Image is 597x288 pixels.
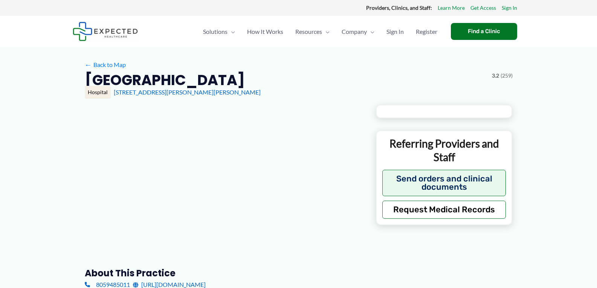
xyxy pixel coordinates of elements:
[85,267,364,279] h3: About this practice
[228,18,235,45] span: Menu Toggle
[416,18,437,45] span: Register
[197,18,443,45] nav: Primary Site Navigation
[382,201,506,219] button: Request Medical Records
[85,86,111,99] div: Hospital
[410,18,443,45] a: Register
[114,88,261,96] a: [STREET_ADDRESS][PERSON_NAME][PERSON_NAME]
[197,18,241,45] a: SolutionsMenu Toggle
[366,5,432,11] strong: Providers, Clinics, and Staff:
[85,71,245,89] h2: [GEOGRAPHIC_DATA]
[380,18,410,45] a: Sign In
[85,59,126,70] a: ←Back to Map
[73,22,138,41] img: Expected Healthcare Logo - side, dark font, small
[502,3,517,13] a: Sign In
[342,18,367,45] span: Company
[386,18,404,45] span: Sign In
[247,18,283,45] span: How It Works
[289,18,336,45] a: ResourcesMenu Toggle
[203,18,228,45] span: Solutions
[492,71,499,81] span: 3.2
[336,18,380,45] a: CompanyMenu Toggle
[322,18,330,45] span: Menu Toggle
[438,3,465,13] a: Learn More
[295,18,322,45] span: Resources
[501,71,513,81] span: (259)
[470,3,496,13] a: Get Access
[382,137,506,164] p: Referring Providers and Staff
[451,23,517,40] a: Find a Clinic
[382,170,506,196] button: Send orders and clinical documents
[367,18,374,45] span: Menu Toggle
[85,61,92,68] span: ←
[241,18,289,45] a: How It Works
